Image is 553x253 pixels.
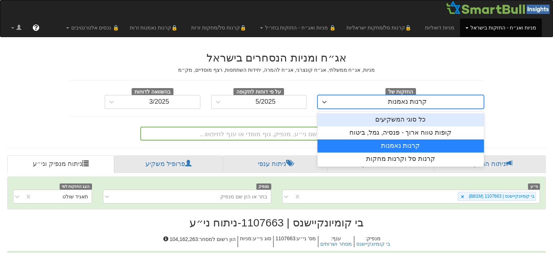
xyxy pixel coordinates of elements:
[385,88,416,96] span: החזקות של
[63,193,88,200] div: תאגיד שולט
[388,98,427,106] div: קרנות נאמנות
[69,67,484,73] h5: מניות, אג״ח ממשלתי, אג״ח קונצרני, אג״ח להמרה, יחידות השתתפות, רצף מוסדיים, מק״מ
[356,241,390,247] button: בי קומיונקיישנס
[60,183,92,190] span: הצג החזקות לפי
[69,52,484,64] h2: אג״ח ומניות הנסחרים בישראל
[255,19,341,37] a: 🔒 מניות ואג״ח - החזקות בחו״ל
[354,236,392,247] h5: מנפיק :
[466,192,536,201] div: בי קומיונקיישנס | 1107663 (₪61M)
[141,127,412,140] div: הקלד שם ני״ע, מנפיק, גוף מוסדי או ענף לחיפוש...
[256,183,271,190] span: מנפיק
[273,236,318,247] h5: מס' ני״ע : 1107663
[7,155,114,173] a: ניתוח מנפיק וני״ע
[161,236,237,247] h5: הון רשום למסחר : 104,162,263
[186,19,254,37] a: 🔒קרנות סל/מחקות זרות
[460,19,542,37] a: מניות ואג״ח - החזקות בישראל
[256,98,276,106] div: 5/2025
[114,155,223,173] a: פרופיל משקיע
[27,19,45,37] a: ?
[61,19,124,37] a: 🔒 נכסים אלטרנטיבים
[318,236,354,247] h5: ענף :
[149,98,169,106] div: 3/2025
[237,236,273,247] h5: סוג ני״ע : מניות
[132,88,173,96] span: בהשוואה לדוחות
[341,19,420,37] a: 🔒קרנות סל/מחקות ישראליות
[233,88,284,96] span: על פי דוחות לתקופה
[317,139,484,153] div: קרנות נאמנות
[34,24,38,31] span: ?
[124,19,186,37] a: 🔒קרנות נאמנות זרות
[317,126,484,139] div: קופות טווח ארוך - פנסיה, גמל, ביטוח
[320,241,352,247] button: מסחר ושרותים
[446,0,553,15] img: Smartbull
[317,153,484,166] div: קרנות סל וקרנות מחקות
[7,217,546,229] h2: בי קומיונקיישנס | 1107663 - ניתוח ני״ע
[317,113,484,126] div: כל סוגי המשקיעים
[434,155,546,173] a: ניתוח הנפקות
[528,183,540,190] span: ני״ע
[420,19,460,37] a: מניות דואליות
[223,155,327,173] a: ניתוח ענפי
[220,193,267,200] div: בחר או הזן שם מנפיק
